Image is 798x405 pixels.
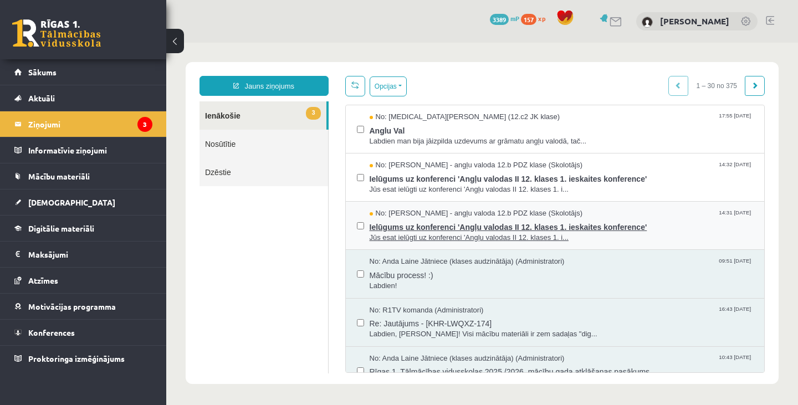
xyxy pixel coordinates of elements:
span: Labdien, [PERSON_NAME]! Visi mācību materiāli ir zem sadaļas "dig... [203,286,587,297]
span: Motivācijas programma [28,301,116,311]
a: 3Ienākošie [33,59,160,87]
span: No: [MEDICAL_DATA][PERSON_NAME] (12.c2 JK klase) [203,69,394,80]
span: Labdien man bija jāizpilda uzdevums ar grāmatu angļu valodā, tač... [203,94,587,104]
span: Rīgas 1. Tālmācības vidusskolas 2025./2026. mācību gada atklāšanas pasākums [203,321,587,335]
span: Labdien! [203,238,587,249]
a: Maksājumi [14,242,152,267]
span: Jūs esat ielūgti uz konferenci 'Angļu valodas II 12. klases 1. i... [203,190,587,201]
span: Ielūgums uz konferenci 'Angļu valodas II 12. klases 1. ieskaites konference' [203,176,587,190]
span: 3389 [490,14,509,25]
span: xp [538,14,545,23]
img: Nikoletta Nikolajenko [642,17,653,28]
span: Proktoringa izmēģinājums [28,353,125,363]
a: No: R1TV komanda (Administratori) 16:43 [DATE] Re: Jautājums - [KHR-LWQXZ-174] Labdien, [PERSON_N... [203,263,587,297]
a: Ziņojumi3 [14,111,152,137]
a: Atzīmes [14,268,152,293]
span: No: R1TV komanda (Administratori) [203,263,318,273]
a: Jauns ziņojums [33,33,162,53]
button: Opcijas [203,34,241,54]
a: No: [MEDICAL_DATA][PERSON_NAME] (12.c2 JK klase) 17:55 [DATE] Anglu Val Labdien man bija jāizpild... [203,69,587,104]
legend: Ziņojumi [28,111,152,137]
span: Anglu Val [203,80,587,94]
a: Informatīvie ziņojumi [14,137,152,163]
a: Sākums [14,59,152,85]
span: Sākums [28,67,57,77]
a: Motivācijas programma [14,294,152,319]
a: No: [PERSON_NAME] - angļu valoda 12.b PDZ klase (Skolotājs) 14:31 [DATE] Ielūgums uz konferenci '... [203,166,587,200]
span: 14:31 [DATE] [550,166,587,174]
a: Digitālie materiāli [14,216,152,241]
span: 09:51 [DATE] [550,214,587,222]
a: Nosūtītie [33,87,162,115]
span: No: [PERSON_NAME] - angļu valoda 12.b PDZ klase (Skolotājs) [203,117,417,128]
a: Proktoringa izmēģinājums [14,346,152,371]
span: Ielūgums uz konferenci 'Angļu valodas II 12. klases 1. ieskaites konference' [203,128,587,142]
a: Aktuāli [14,85,152,111]
span: 157 [521,14,536,25]
span: [DEMOGRAPHIC_DATA] [28,197,115,207]
span: Digitālie materiāli [28,223,94,233]
span: No: Anda Laine Jātniece (klases audzinātāja) (Administratori) [203,311,398,321]
i: 3 [137,117,152,132]
span: 1 – 30 no 375 [522,33,579,53]
span: Atzīmes [28,275,58,285]
a: Rīgas 1. Tālmācības vidusskola [12,19,101,47]
span: 3 [140,64,154,77]
span: 14:32 [DATE] [550,117,587,126]
span: Konferences [28,327,75,337]
span: Aktuāli [28,93,55,103]
span: Jūs esat ielūgti uz konferenci 'Angļu valodas II 12. klases 1. i... [203,142,587,152]
a: 157 xp [521,14,551,23]
a: 3389 mP [490,14,519,23]
a: No: [PERSON_NAME] - angļu valoda 12.b PDZ klase (Skolotājs) 14:32 [DATE] Ielūgums uz konferenci '... [203,117,587,152]
a: Konferences [14,320,152,345]
span: No: [PERSON_NAME] - angļu valoda 12.b PDZ klase (Skolotājs) [203,166,417,176]
a: Mācību materiāli [14,163,152,189]
a: Dzēstie [33,115,162,143]
a: No: Anda Laine Jātniece (klases audzinātāja) (Administratori) 09:51 [DATE] Mācību process! :) Lab... [203,214,587,248]
span: 10:43 [DATE] [550,311,587,319]
span: Mācību materiāli [28,171,90,181]
legend: Maksājumi [28,242,152,267]
span: No: Anda Laine Jātniece (klases audzinātāja) (Administratori) [203,214,398,224]
span: 17:55 [DATE] [550,69,587,78]
legend: Informatīvie ziņojumi [28,137,152,163]
a: [PERSON_NAME] [660,16,729,27]
a: [DEMOGRAPHIC_DATA] [14,189,152,215]
span: 16:43 [DATE] [550,263,587,271]
span: mP [510,14,519,23]
a: No: Anda Laine Jātniece (klases audzinātāja) (Administratori) 10:43 [DATE] Rīgas 1. Tālmācības vi... [203,311,587,345]
span: Re: Jautājums - [KHR-LWQXZ-174] [203,273,587,286]
span: Mācību process! :) [203,224,587,238]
